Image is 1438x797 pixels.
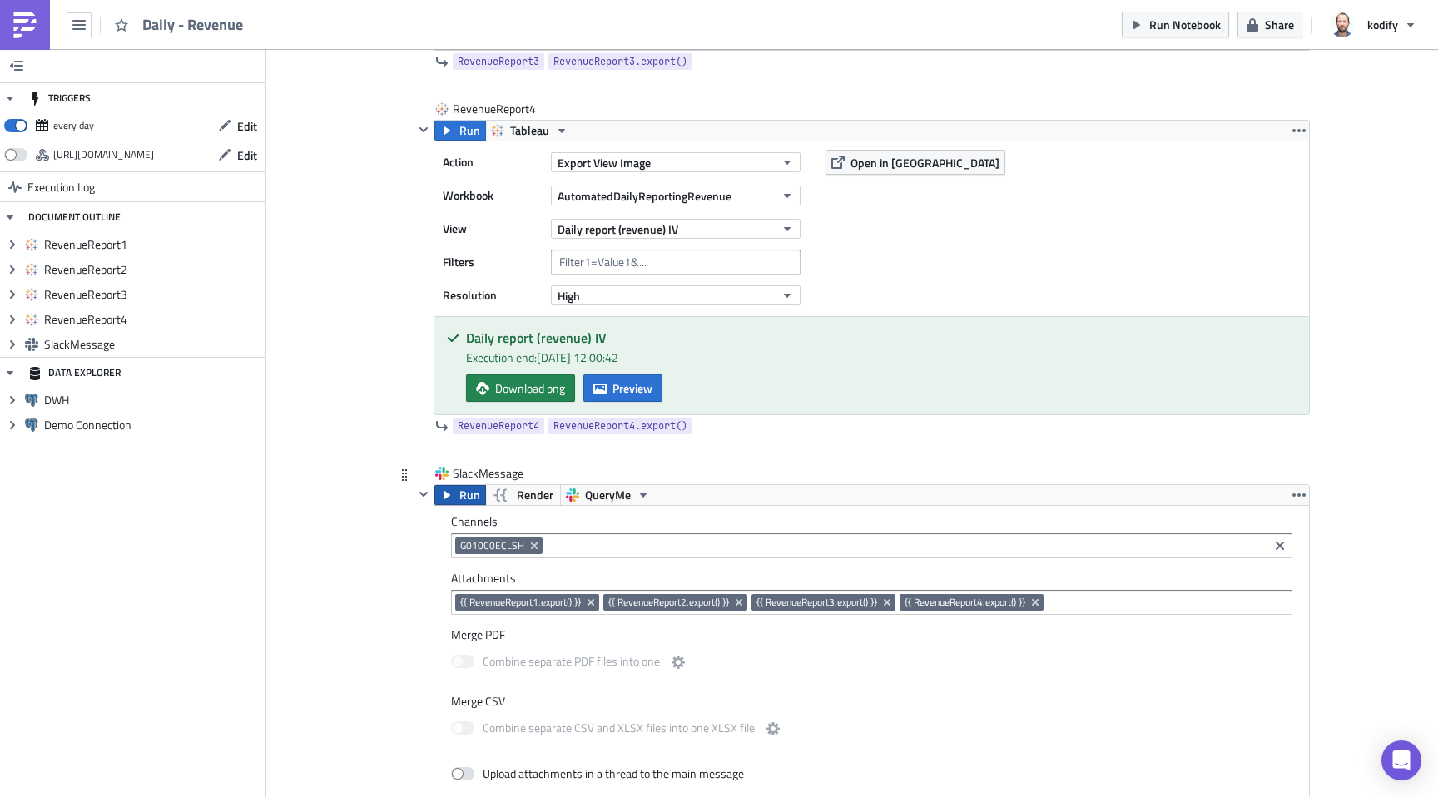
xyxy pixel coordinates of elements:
[551,219,801,239] button: Daily report (revenue) IV
[1122,12,1229,37] button: Run Notebook
[551,285,801,305] button: High
[458,53,539,70] span: RevenueReport3
[1270,536,1290,556] button: Clear selected items
[756,596,877,609] span: {{ RevenueReport3.export() }}
[44,262,261,277] span: RevenueReport2
[451,719,783,740] label: Combine separate CSV and XLSX files into one XLSX file
[485,485,561,505] button: Render
[434,485,486,505] button: Run
[1367,16,1398,33] span: kodify
[510,121,549,141] span: Tableau
[142,15,245,34] span: Daily - Revenue
[905,596,1025,609] span: {{ RevenueReport4.export() }}
[460,596,581,609] span: {{ RevenueReport1.export() }}
[485,121,574,141] button: Tableau
[451,766,744,781] label: Upload attachments in a thread to the main message
[560,485,656,505] button: QueryMe
[466,349,1297,366] div: Execution end: [DATE] 12:00:42
[880,594,895,611] button: Remove Tag
[7,7,868,20] body: Rich Text Area. Press ALT-0 for help.
[451,694,1292,709] label: Merge CSV
[558,287,580,304] span: High
[434,121,486,141] button: Run
[12,12,38,38] img: PushMetrics
[1328,11,1356,39] img: Avatar
[668,652,688,672] button: Combine separate PDF files into one
[517,485,553,505] span: Render
[558,220,678,238] span: Daily report (revenue) IV
[44,393,261,408] span: DWH
[443,283,543,308] label: Resolution
[584,594,599,611] button: Remove Tag
[495,379,565,397] span: Download png
[451,514,1292,529] label: Channels
[453,101,538,117] span: RevenueReport4
[414,120,434,140] button: Hide content
[7,7,868,20] p: Revenue daily report
[443,183,543,208] label: Workbook
[443,150,543,175] label: Action
[528,537,543,554] button: Remove Tag
[210,113,265,139] button: Edit
[548,418,692,434] a: RevenueReport4.export()
[44,418,261,433] span: Demo Connection
[453,53,544,70] a: RevenueReport3
[458,418,539,434] span: RevenueReport4
[451,652,688,673] label: Combine separate PDF files into one
[53,113,94,138] div: every day
[459,485,480,505] span: Run
[27,172,95,202] span: Execution Log
[460,539,524,552] span: G010C0ECLSH
[1320,7,1426,43] button: kodify
[551,186,801,205] button: AutomatedDailyReportingRevenue
[826,150,1005,175] button: Open in [GEOGRAPHIC_DATA]
[553,418,687,434] span: RevenueReport4.export()
[1029,594,1044,611] button: Remove Tag
[1237,12,1302,37] button: Share
[237,146,257,164] span: Edit
[44,337,261,352] span: SlackMessage
[1265,16,1294,33] span: Share
[558,187,731,205] span: AutomatedDailyReportingRevenue
[583,374,662,402] button: Preview
[558,154,651,171] span: Export View Image
[28,358,121,388] div: DATA EXPLORER
[443,250,543,275] label: Filters
[28,202,121,232] div: DOCUMENT OUTLINE
[585,485,631,505] span: QueryMe
[44,287,261,302] span: RevenueReport3
[28,83,91,113] div: TRIGGERS
[1149,16,1221,33] span: Run Notebook
[551,152,801,172] button: Export View Image
[453,418,544,434] a: RevenueReport4
[7,7,833,20] body: Rich Text Area. Press ALT-0 for help.
[466,331,1297,344] h5: Daily report (revenue) IV
[551,250,801,275] input: Filter1=Value1&...
[548,53,692,70] a: RevenueReport3.export()
[459,121,480,141] span: Run
[612,379,652,397] span: Preview
[44,312,261,327] span: RevenueReport4
[732,594,747,611] button: Remove Tag
[451,627,1292,642] label: Merge PDF
[850,154,999,171] span: Open in [GEOGRAPHIC_DATA]
[7,7,833,20] p: Daily Revenue Report.
[53,142,154,167] div: https://pushmetrics.io/api/v1/report/akLK7VOL8B/webhook?token=2c89cd8b996f41dd9e3ed865bf74c885
[1381,740,1421,780] div: Open Intercom Messenger
[553,53,687,70] span: RevenueReport3.export()
[44,237,261,252] span: RevenueReport1
[451,571,1292,586] label: Attachments
[608,596,729,609] span: {{ RevenueReport2.export() }}
[466,374,575,402] a: Download png
[453,465,525,482] span: SlackMessage
[237,117,257,135] span: Edit
[763,719,783,739] button: Combine separate CSV and XLSX files into one XLSX file
[443,216,543,241] label: View
[414,484,434,504] button: Hide content
[210,142,265,168] button: Edit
